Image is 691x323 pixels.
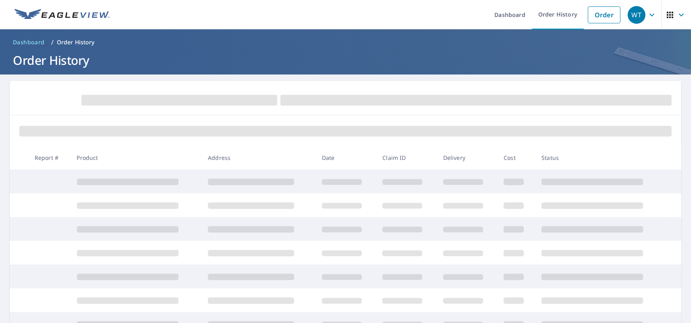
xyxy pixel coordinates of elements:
[57,38,95,46] p: Order History
[10,36,681,49] nav: breadcrumb
[201,146,315,170] th: Address
[535,146,666,170] th: Status
[376,146,436,170] th: Claim ID
[588,6,620,23] a: Order
[10,52,681,68] h1: Order History
[71,146,202,170] th: Product
[628,6,645,24] div: WT
[28,146,71,170] th: Report #
[437,146,497,170] th: Delivery
[497,146,535,170] th: Cost
[51,37,54,47] li: /
[15,9,110,21] img: EV Logo
[315,146,376,170] th: Date
[13,38,45,46] span: Dashboard
[10,36,48,49] a: Dashboard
